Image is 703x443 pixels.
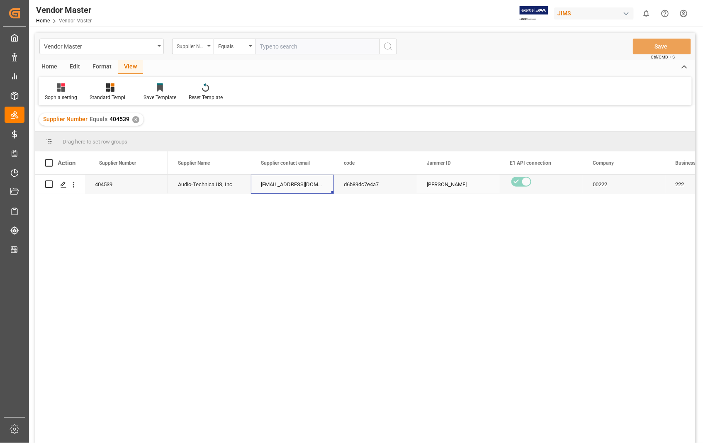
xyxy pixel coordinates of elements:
div: Sophia setting [45,94,77,101]
span: Ctrl/CMD + S [651,54,675,60]
div: [PERSON_NAME] [427,175,490,194]
div: 404539 [85,175,168,194]
div: Vendor Master [44,41,155,51]
div: 00222 [583,175,666,194]
span: Equals [90,116,107,122]
div: Action [58,159,75,167]
div: ✕ [132,116,139,123]
div: d6b89dc7e4a7 [334,175,417,194]
span: Jammer ID [427,160,451,166]
button: Help Center [656,4,674,23]
img: Exertis%20JAM%20-%20Email%20Logo.jpg_1722504956.jpg [520,6,548,21]
div: Save Template [144,94,176,101]
div: Supplier Number [177,41,205,50]
span: code [344,160,355,166]
span: Supplier contact email [261,160,310,166]
div: Standard Templates [90,94,131,101]
div: Home [35,60,63,74]
div: Reset Template [189,94,223,101]
input: Type to search [255,39,379,54]
span: Company [593,160,614,166]
button: open menu [214,39,255,54]
div: Audio-Technica US, Inc [168,175,251,194]
button: show 0 new notifications [637,4,656,23]
a: Home [36,18,50,24]
span: Drag here to set row groups [63,139,127,145]
div: Vendor Master [36,4,92,16]
div: JIMS [554,7,634,19]
div: Equals [218,41,246,50]
div: Press SPACE to select this row. [35,175,168,194]
span: Supplier Number [99,160,136,166]
button: Save [633,39,691,54]
button: JIMS [554,5,637,21]
div: Edit [63,60,86,74]
span: E1 API connection [510,160,551,166]
button: open menu [172,39,214,54]
button: open menu [39,39,164,54]
span: Supplier Number [43,116,88,122]
span: 404539 [109,116,129,122]
span: Supplier Name [178,160,210,166]
button: search button [379,39,397,54]
div: Format [86,60,118,74]
div: View [118,60,143,74]
div: [EMAIL_ADDRESS][DOMAIN_NAME];[EMAIL_ADDRESS][DOMAIN_NAME];[PERSON_NAME][EMAIL_ADDRESS][DOMAIN_NAM... [251,175,334,194]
